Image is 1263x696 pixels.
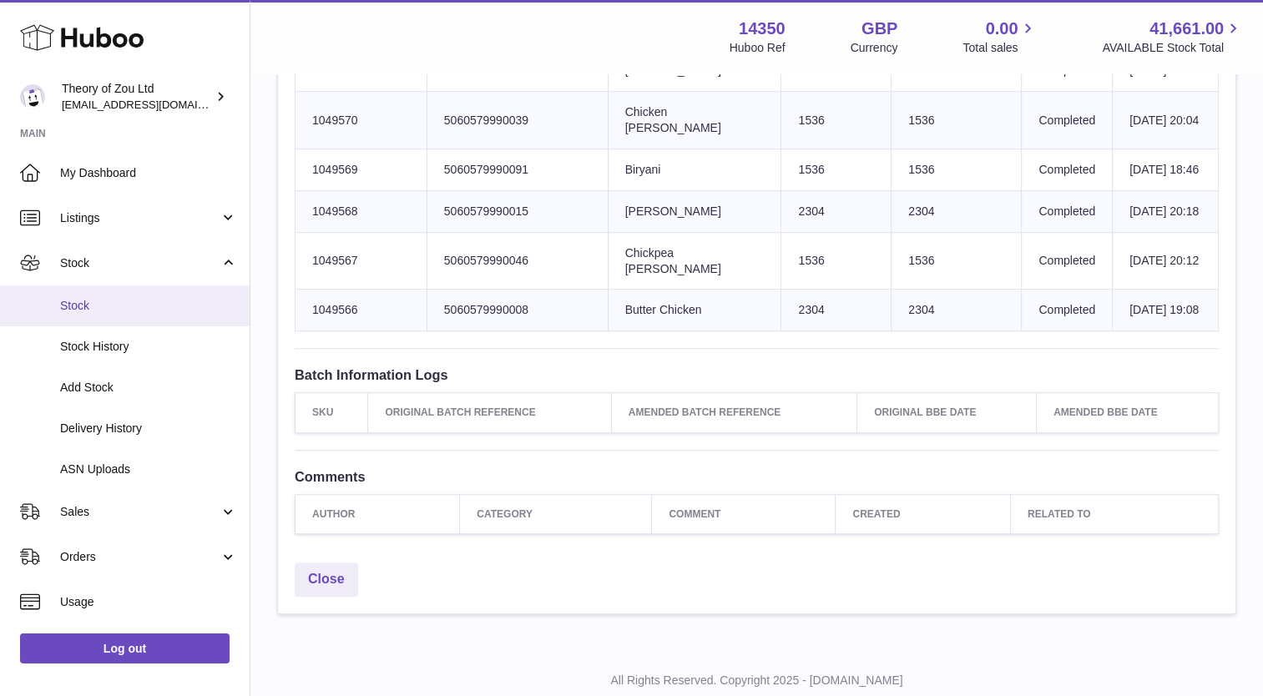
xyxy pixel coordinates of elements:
th: Original BBE Date [857,393,1037,432]
td: [DATE] 19:08 [1113,290,1219,331]
td: Completed [1022,92,1113,149]
td: [DATE] 18:46 [1113,149,1219,190]
a: 41,661.00 AVAILABLE Stock Total [1102,18,1243,56]
td: Completed [1022,190,1113,232]
span: Sales [60,504,220,520]
span: AVAILABLE Stock Total [1102,40,1243,56]
td: 1049567 [296,232,427,290]
th: Comment [652,494,836,533]
a: Log out [20,633,230,663]
strong: GBP [861,18,897,40]
td: Butter Chicken [608,290,781,331]
span: ASN Uploads [60,461,237,477]
div: Huboo Ref [730,40,786,56]
div: Theory of Zou Ltd [62,81,212,113]
th: Category [460,494,652,533]
td: 2304 [892,290,1022,331]
span: 0.00 [986,18,1018,40]
span: [EMAIL_ADDRESS][DOMAIN_NAME] [62,98,245,111]
span: Stock [60,298,237,314]
span: Listings [60,210,220,226]
td: 1536 [892,232,1022,290]
td: 5060579990039 [427,92,608,149]
td: 1536 [781,232,892,290]
td: Completed [1022,290,1113,331]
th: Amended BBE Date [1037,393,1219,432]
p: All Rights Reserved. Copyright 2025 - [DOMAIN_NAME] [264,673,1250,688]
span: Stock History [60,339,237,355]
td: Chickpea [PERSON_NAME] [608,232,781,290]
td: 2304 [781,190,892,232]
span: Stock [60,255,220,271]
span: Total sales [962,40,1037,56]
td: 5060579990015 [427,190,608,232]
td: [PERSON_NAME] [608,190,781,232]
td: [DATE] 20:18 [1113,190,1219,232]
td: 1049568 [296,190,427,232]
td: 5060579990046 [427,232,608,290]
td: 1536 [781,149,892,190]
td: 1536 [781,92,892,149]
a: Close [295,562,358,597]
th: Amended Batch Reference [611,393,856,432]
div: Currency [851,40,898,56]
th: SKU [296,393,368,432]
td: 1049566 [296,290,427,331]
a: 0.00 Total sales [962,18,1037,56]
td: [DATE] 20:12 [1113,232,1219,290]
td: 1049569 [296,149,427,190]
h3: Comments [295,467,1219,486]
td: 5060579990008 [427,290,608,331]
img: amit@themightyspice.com [20,84,45,109]
th: Related to [1010,494,1218,533]
span: Delivery History [60,421,237,436]
td: [DATE] 20:04 [1113,92,1219,149]
td: 2304 [781,290,892,331]
span: My Dashboard [60,165,237,181]
span: Add Stock [60,380,237,396]
td: Completed [1022,232,1113,290]
th: Original Batch Reference [368,393,611,432]
td: Chicken [PERSON_NAME] [608,92,781,149]
td: 1536 [892,92,1022,149]
span: Orders [60,549,220,565]
th: Created [836,494,1011,533]
td: 1536 [892,149,1022,190]
td: Completed [1022,149,1113,190]
strong: 14350 [739,18,786,40]
span: Usage [60,594,237,610]
td: 2304 [892,190,1022,232]
td: 5060579990091 [427,149,608,190]
td: 1049570 [296,92,427,149]
th: Author [296,494,460,533]
h3: Batch Information Logs [295,366,1219,384]
td: Biryani [608,149,781,190]
span: 41,661.00 [1149,18,1224,40]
